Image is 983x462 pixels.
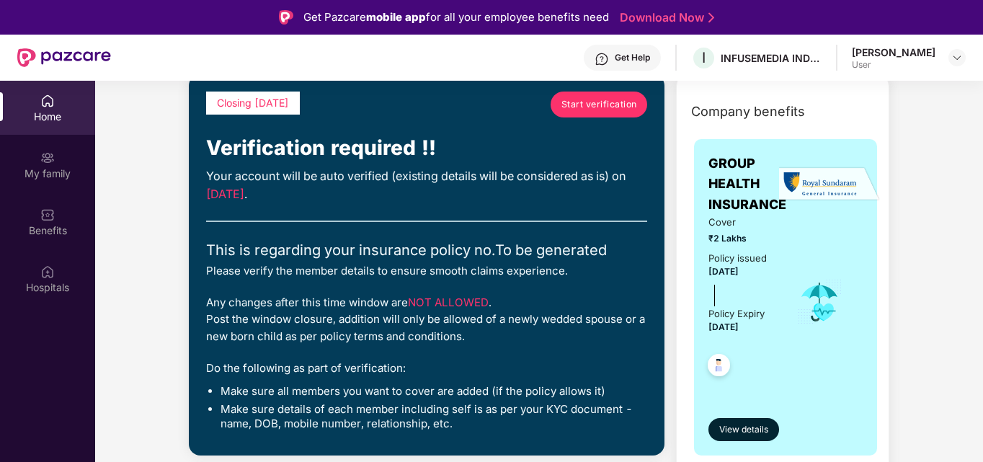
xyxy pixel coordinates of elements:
[279,10,293,25] img: Logo
[206,132,647,164] div: Verification required !!
[408,296,489,309] span: NOT ALLOWED
[708,321,739,332] span: [DATE]
[708,215,776,230] span: Cover
[221,402,647,431] li: Make sure details of each member including self is as per your KYC document - name, DOB, mobile n...
[206,294,647,345] div: Any changes after this time window are . Post the window closure, addition will only be allowed o...
[691,102,805,122] span: Company benefits
[708,231,776,245] span: ₹2 Lakhs
[796,278,843,326] img: icon
[40,94,55,108] img: svg+xml;base64,PHN2ZyBpZD0iSG9tZSIgeG1sbnM9Imh0dHA6Ly93d3cudzMub3JnLzIwMDAvc3ZnIiB3aWR0aD0iMjAiIG...
[852,45,935,59] div: [PERSON_NAME]
[701,350,737,385] img: svg+xml;base64,PHN2ZyB4bWxucz0iaHR0cDovL3d3dy53My5vcmcvMjAwMC9zdmciIHdpZHRoPSI0OC45NDMiIGhlaWdodD...
[708,266,739,277] span: [DATE]
[366,10,426,24] strong: mobile app
[719,423,768,437] span: View details
[206,239,647,262] div: This is regarding your insurance policy no. To be generated
[206,262,647,280] div: Please verify the member details to ensure smooth claims experience.
[303,9,609,26] div: Get Pazcare for all your employee benefits need
[206,187,244,201] span: [DATE]
[620,10,710,25] a: Download Now
[17,48,111,67] img: New Pazcare Logo
[708,154,786,215] span: GROUP HEALTH INSURANCE
[779,166,880,202] img: insurerLogo
[595,52,609,66] img: svg+xml;base64,PHN2ZyBpZD0iSGVscC0zMngzMiIgeG1sbnM9Imh0dHA6Ly93d3cudzMub3JnLzIwMDAvc3ZnIiB3aWR0aD...
[951,52,963,63] img: svg+xml;base64,PHN2ZyBpZD0iRHJvcGRvd24tMzJ4MzIiIHhtbG5zPSJodHRwOi8vd3d3LnczLm9yZy8yMDAwL3N2ZyIgd2...
[721,51,822,65] div: INFUSEMEDIA INDIA PRIVATE LIMITED
[206,360,647,377] div: Do the following as part of verification:
[708,251,767,266] div: Policy issued
[615,52,650,63] div: Get Help
[702,49,706,66] span: I
[708,418,779,441] button: View details
[40,151,55,165] img: svg+xml;base64,PHN2ZyB3aWR0aD0iMjAiIGhlaWdodD0iMjAiIHZpZXdCb3g9IjAgMCAyMCAyMCIgZmlsbD0ibm9uZSIgeG...
[561,97,637,111] span: Start verification
[708,10,714,25] img: Stroke
[221,384,647,399] li: Make sure all members you want to cover are added (if the policy allows it)
[852,59,935,71] div: User
[206,167,647,204] div: Your account will be auto verified (existing details will be considered as is) on .
[40,208,55,222] img: svg+xml;base64,PHN2ZyBpZD0iQmVuZWZpdHMiIHhtbG5zPSJodHRwOi8vd3d3LnczLm9yZy8yMDAwL3N2ZyIgd2lkdGg9Ij...
[40,265,55,279] img: svg+xml;base64,PHN2ZyBpZD0iSG9zcGl0YWxzIiB4bWxucz0iaHR0cDovL3d3dy53My5vcmcvMjAwMC9zdmciIHdpZHRoPS...
[217,97,289,109] span: Closing [DATE]
[551,92,647,117] a: Start verification
[708,306,765,321] div: Policy Expiry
